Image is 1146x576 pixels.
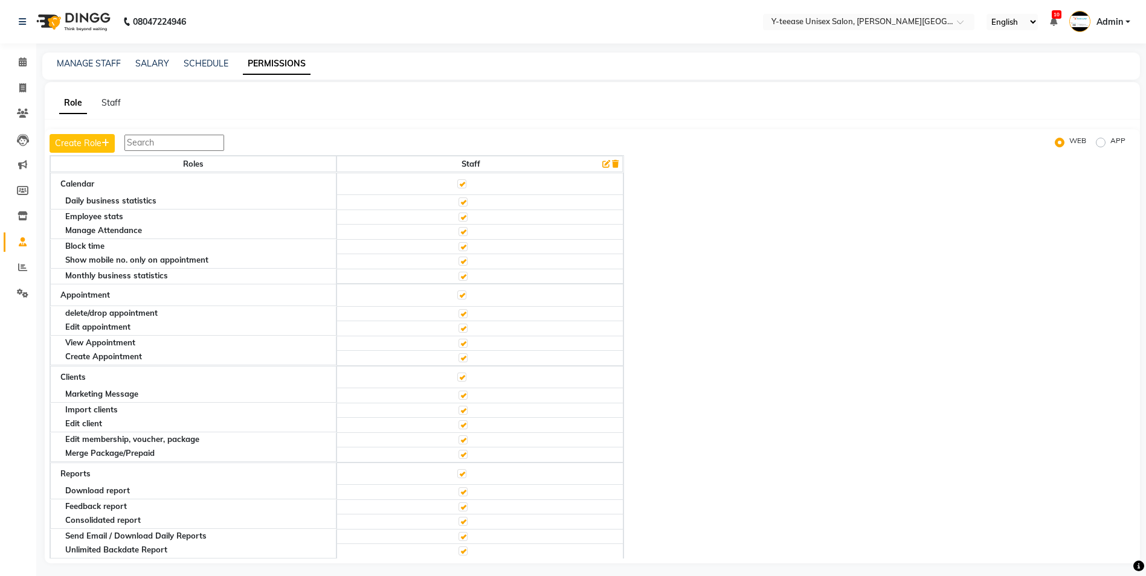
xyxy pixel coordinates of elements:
[65,531,336,539] div: Send Email / Download Daily Reports
[65,405,336,413] div: Import clients
[65,212,336,220] div: Employee stats
[65,449,336,457] div: Merge Package/Prepaid
[65,197,336,205] div: Daily business statistics
[60,371,326,383] div: Clients
[65,435,336,443] div: Edit membership, voucher, package
[65,516,336,524] div: Consolidated report
[60,289,326,301] div: Appointment
[1069,135,1086,150] label: WEB
[65,487,336,494] div: Download report
[65,546,336,554] div: Unlimited Backdate Report
[50,134,115,153] button: Create Role
[65,271,336,279] div: Monthly business statistics
[65,502,336,510] div: Feedback report
[60,468,326,480] div: Reports
[133,5,186,39] b: 08047224946
[57,58,121,69] a: MANAGE STAFF
[1110,135,1125,150] label: APP
[31,5,114,39] img: logo
[65,390,336,398] div: Marketing Message
[65,256,336,264] div: Show mobile no. only on appointment
[59,92,87,114] a: Role
[184,58,228,69] a: SCHEDULE
[50,156,336,173] th: Roles
[1050,16,1057,27] a: 10
[65,309,336,316] div: delete/drop appointment
[124,135,224,151] input: Search
[65,242,336,249] div: Block time
[1096,16,1123,28] span: Admin
[1052,10,1061,19] span: 10
[243,53,311,75] a: PERMISSIONS
[65,353,336,360] div: Create Appointment
[65,338,336,346] div: View Appointment
[1069,11,1090,32] img: Admin
[65,420,336,427] div: Edit client
[60,178,326,190] div: Calendar
[65,323,336,331] div: Edit appointment
[336,156,623,173] th: Staff
[101,97,121,108] a: Staff
[65,226,336,234] div: Manage Attendance
[135,58,169,69] a: SALARY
